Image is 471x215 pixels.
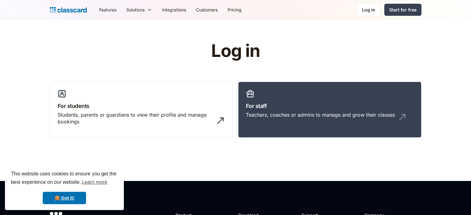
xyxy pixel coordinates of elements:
[11,170,118,187] span: This website uses cookies to ensure you get the best experience on our website.
[362,6,375,13] div: Log in
[126,6,145,13] div: Solutions
[238,82,421,138] a: For staffTeachers, coaches or admins to manage and grow their classes
[94,3,121,17] a: Features
[246,102,414,110] h3: For staff
[50,82,233,138] a: For studentsStudents, parents or guardians to view their profile and manage bookings
[58,102,225,110] h3: For students
[5,164,124,210] div: cookieconsent
[121,3,157,17] div: Solutions
[58,111,213,125] div: Students, parents or guardians to view their profile and manage bookings
[81,178,108,187] a: learn more about cookies
[357,3,381,16] a: Log in
[389,6,416,13] div: Start for free
[246,111,395,118] div: Teachers, coaches or admins to manage and grow their classes
[137,41,334,61] h1: Log in
[191,3,223,17] a: Customers
[223,3,246,17] a: Pricing
[50,6,87,14] a: Logo
[384,4,421,16] a: Start for free
[43,192,86,204] a: dismiss cookie message
[157,3,191,17] a: Integrations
